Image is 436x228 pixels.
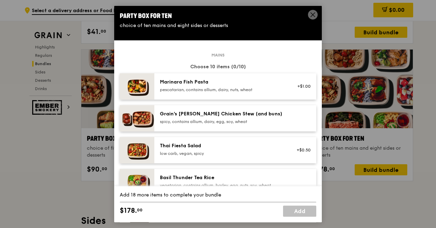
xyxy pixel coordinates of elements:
[209,52,227,58] span: Mains
[120,11,316,21] div: Party Box for Ten
[283,206,316,217] a: Add
[292,84,311,89] div: +$1.00
[160,119,284,124] div: spicy, contains allium, dairy, egg, soy, wheat
[120,73,154,99] img: daily_normal_Marinara_Fish_Pasta__Horizontal_.jpg
[120,105,154,131] img: daily_normal_Grains-Curry-Chicken-Stew-HORZ.jpg
[160,183,284,188] div: vegetarian, contains allium, barley, egg, nuts, soy, wheat
[160,111,284,117] div: Grain's [PERSON_NAME] Chicken Stew (and buns)
[120,63,316,70] div: Choose 10 items (0/10)
[160,174,284,181] div: Basil Thunder Tea Rice
[120,169,154,195] img: daily_normal_HORZ-Basil-Thunder-Tea-Rice.jpg
[120,206,137,216] span: $178.
[120,192,316,199] div: Add 18 more items to complete your bundle
[120,22,316,29] div: choice of ten mains and eight sides or desserts
[160,79,284,86] div: Marinara Fish Pasta
[160,151,284,156] div: low carb, vegan, spicy
[292,147,311,153] div: +$0.50
[120,137,154,163] img: daily_normal_Thai_Fiesta_Salad__Horizontal_.jpg
[160,87,284,93] div: pescatarian, contains allium, dairy, nuts, wheat
[137,208,143,213] span: 00
[160,142,284,149] div: Thai Fiesta Salad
